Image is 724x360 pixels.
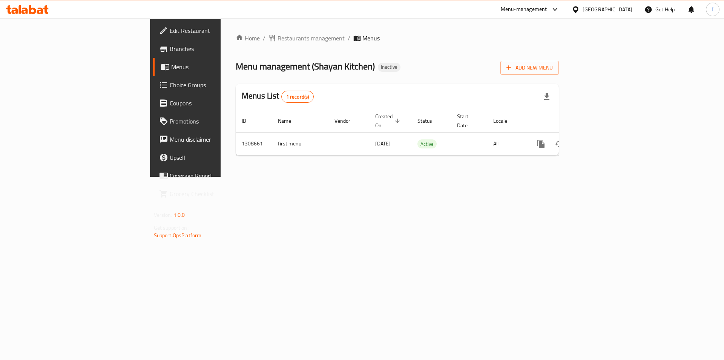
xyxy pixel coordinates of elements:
[242,90,314,103] h2: Menus List
[501,5,547,14] div: Menu-management
[500,61,559,75] button: Add New Menu
[378,63,400,72] div: Inactive
[451,132,487,155] td: -
[493,116,517,125] span: Locale
[170,117,265,126] span: Promotions
[417,116,442,125] span: Status
[375,139,391,148] span: [DATE]
[170,171,265,180] span: Coverage Report
[583,5,632,14] div: [GEOGRAPHIC_DATA]
[236,110,610,156] table: enhanced table
[457,112,478,130] span: Start Date
[153,94,271,112] a: Coupons
[170,44,265,53] span: Branches
[282,93,314,100] span: 1 record(s)
[272,132,328,155] td: first menu
[538,88,556,106] div: Export file
[417,139,437,148] div: Active
[153,112,271,130] a: Promotions
[170,26,265,35] span: Edit Restaurant
[236,34,559,43] nav: breadcrumb
[173,210,185,220] span: 1.0.0
[170,80,265,90] span: Choice Groups
[348,34,350,43] li: /
[153,167,271,185] a: Coverage Report
[526,110,610,133] th: Actions
[154,210,172,220] span: Version:
[171,62,265,71] span: Menus
[268,34,345,43] a: Restaurants management
[154,223,189,233] span: Get support on:
[153,40,271,58] a: Branches
[550,135,568,153] button: Change Status
[712,5,713,14] span: f
[170,135,265,144] span: Menu disclaimer
[278,34,345,43] span: Restaurants management
[153,185,271,203] a: Grocery Checklist
[375,112,402,130] span: Created On
[170,99,265,108] span: Coupons
[362,34,380,43] span: Menus
[236,58,375,75] span: Menu management ( Shayan Kitchen )
[278,116,301,125] span: Name
[487,132,526,155] td: All
[506,63,553,73] span: Add New Menu
[153,58,271,76] a: Menus
[170,189,265,198] span: Grocery Checklist
[281,91,314,103] div: Total records count
[153,22,271,40] a: Edit Restaurant
[242,116,256,125] span: ID
[153,130,271,148] a: Menu disclaimer
[378,64,400,70] span: Inactive
[532,135,550,153] button: more
[154,230,202,240] a: Support.OpsPlatform
[153,76,271,94] a: Choice Groups
[170,153,265,162] span: Upsell
[417,140,437,148] span: Active
[334,116,360,125] span: Vendor
[153,148,271,167] a: Upsell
